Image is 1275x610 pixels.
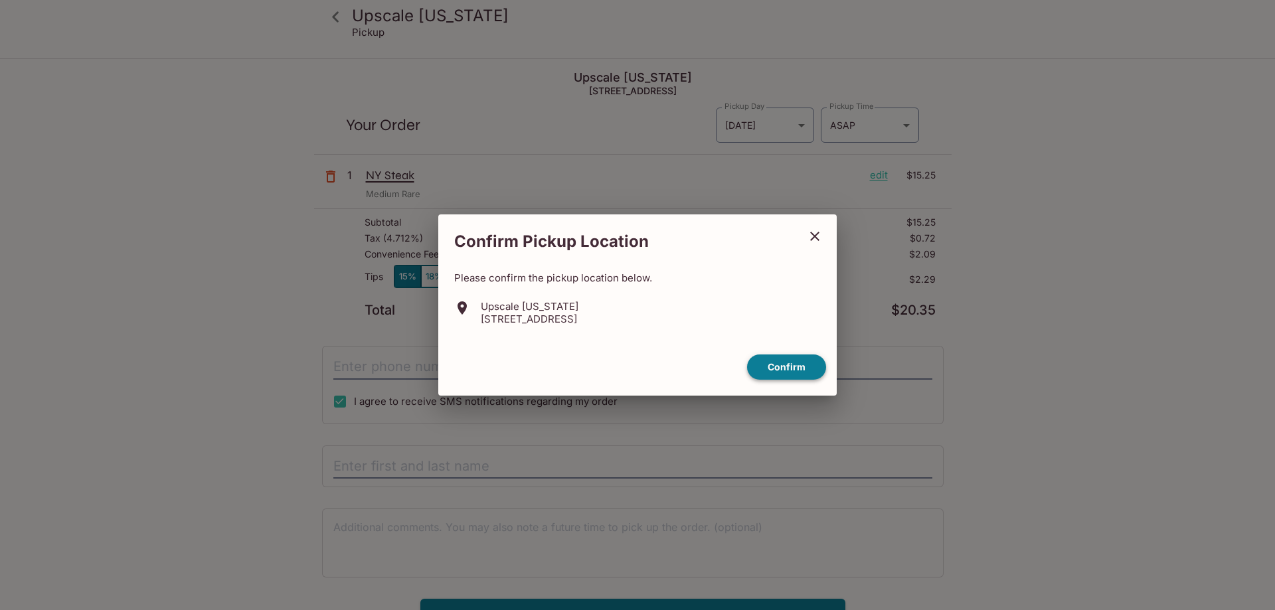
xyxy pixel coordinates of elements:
[438,225,798,258] h2: Confirm Pickup Location
[481,313,578,325] p: [STREET_ADDRESS]
[454,271,821,284] p: Please confirm the pickup location below.
[747,354,826,380] button: confirm
[481,300,578,313] p: Upscale [US_STATE]
[798,220,831,253] button: close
